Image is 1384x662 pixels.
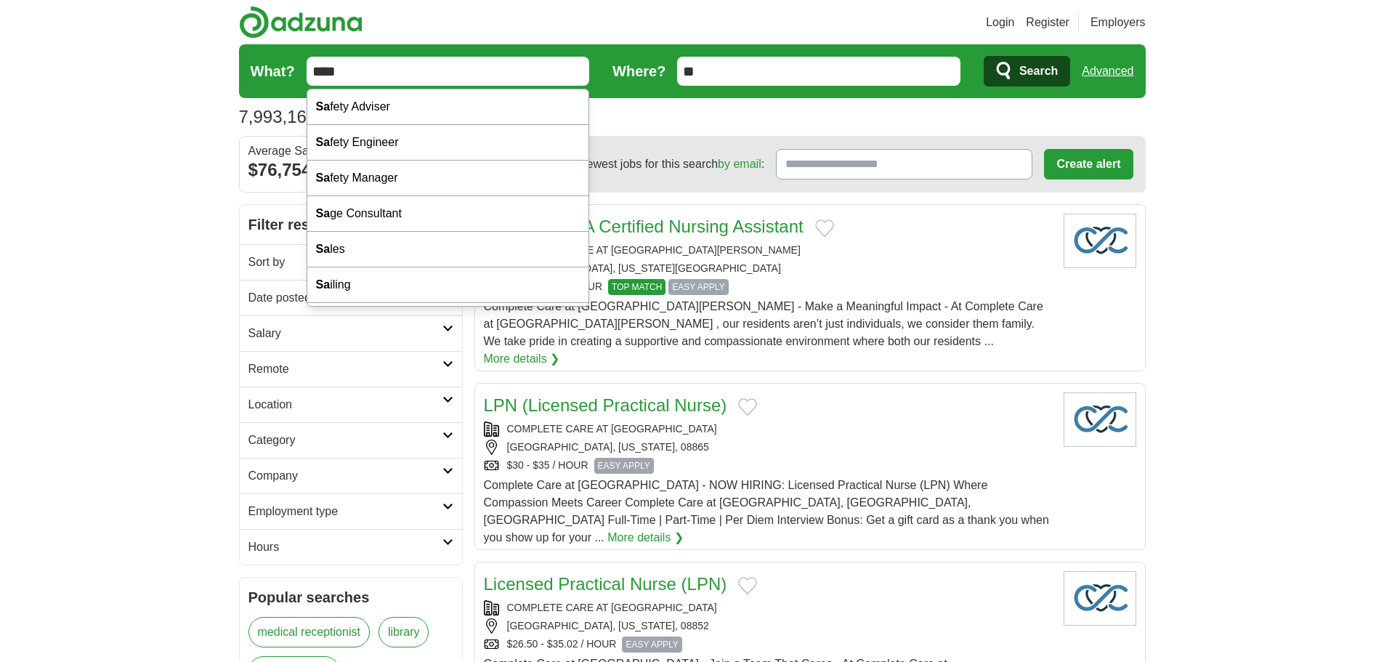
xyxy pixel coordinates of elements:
[484,300,1043,347] span: Complete Care at [GEOGRAPHIC_DATA][PERSON_NAME] - Make a Meaningful Impact - At Complete Care at ...
[239,104,317,130] span: 7,993,167
[608,279,665,295] span: TOP MATCH
[484,618,1052,634] div: [GEOGRAPHIC_DATA], [US_STATE], 08852
[240,205,462,244] h2: Filter results
[379,617,429,647] a: library
[248,432,442,449] h2: Category
[668,279,728,295] span: EASY APPLY
[307,125,589,161] div: fety Engineer
[594,458,654,474] span: EASY APPLY
[484,243,1052,258] div: COMPLETE CARE AT [GEOGRAPHIC_DATA][PERSON_NAME]
[248,396,442,413] h2: Location
[984,56,1070,86] button: Search
[240,422,462,458] a: Category
[1026,14,1069,31] a: Register
[251,60,295,82] label: What?
[240,244,462,280] a: Sort by
[738,577,757,594] button: Add to favorite jobs
[240,493,462,529] a: Employment type
[484,637,1052,653] div: $26.50 - $35.02 / HOUR
[239,107,558,126] h1: Jobs in [GEOGRAPHIC_DATA]
[484,217,804,236] a: Part time CNA Certified Nursing Assistant
[484,440,1052,455] div: [GEOGRAPHIC_DATA], [US_STATE], 08865
[248,617,370,647] a: medical receptionist
[738,398,757,416] button: Add to favorite jobs
[240,529,462,565] a: Hours
[1064,571,1136,626] img: Company logo
[484,395,727,415] a: LPN (Licensed Practical Nurse)
[612,60,665,82] label: Where?
[239,6,363,39] img: Adzuna logo
[1044,149,1133,179] button: Create alert
[248,157,453,183] div: $76,754
[240,280,462,315] a: Date posted
[622,637,681,653] span: EASY APPLY
[607,529,684,546] a: More details ❯
[248,503,442,520] h2: Employment type
[484,350,560,368] a: More details ❯
[1064,214,1136,268] img: Company logo
[307,232,589,267] div: les
[815,219,834,237] button: Add to favorite jobs
[484,421,1052,437] div: COMPLETE CARE AT [GEOGRAPHIC_DATA]
[307,196,589,232] div: ge Consultant
[248,360,442,378] h2: Remote
[316,100,331,113] strong: Sa
[1019,57,1058,86] span: Search
[248,289,442,307] h2: Date posted
[1082,57,1133,86] a: Advanced
[1090,14,1146,31] a: Employers
[240,387,462,422] a: Location
[484,600,1052,615] div: COMPLETE CARE AT [GEOGRAPHIC_DATA]
[240,458,462,493] a: Company
[248,538,442,556] h2: Hours
[248,254,442,271] h2: Sort by
[248,467,442,485] h2: Company
[240,315,462,351] a: Salary
[248,325,442,342] h2: Salary
[484,458,1052,474] div: $30 - $35 / HOUR
[307,267,589,303] div: iling
[307,89,589,125] div: fety Adviser
[316,171,331,184] strong: Sa
[718,158,761,170] a: by email
[484,574,727,594] a: Licensed Practical Nurse (LPN)
[307,303,589,339] div: p
[484,279,1052,295] div: $20 - $23.65 / HOUR
[986,14,1014,31] a: Login
[307,161,589,196] div: fety Manager
[316,278,331,291] strong: Sa
[484,479,1049,544] span: Complete Care at [GEOGRAPHIC_DATA] - NOW HIRING: Licensed Practical Nurse (LPN) Where Compassion ...
[248,145,453,157] div: Average Salary
[516,156,764,173] span: Receive the newest jobs for this search :
[240,351,462,387] a: Remote
[1064,392,1136,447] img: Company logo
[316,136,331,148] strong: Sa
[316,243,331,255] strong: Sa
[484,261,1052,276] div: [GEOGRAPHIC_DATA], [US_STATE][GEOGRAPHIC_DATA]
[316,207,331,219] strong: Sa
[248,586,453,608] h2: Popular searches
